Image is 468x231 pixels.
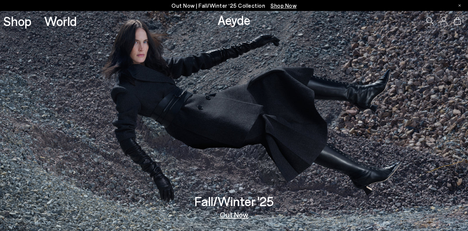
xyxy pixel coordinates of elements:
p: Out Now | Fall/Winter ‘25 Collection [171,1,297,10]
a: Shop [3,15,31,27]
h3: Fall/Winter '25 [195,195,274,208]
span: Navigate to /collections/new-in [271,2,297,9]
span: 0 [461,19,465,23]
a: Out Now [220,211,248,218]
a: Aeyde [218,12,250,27]
a: 0 [454,17,461,25]
a: World [44,15,77,27]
